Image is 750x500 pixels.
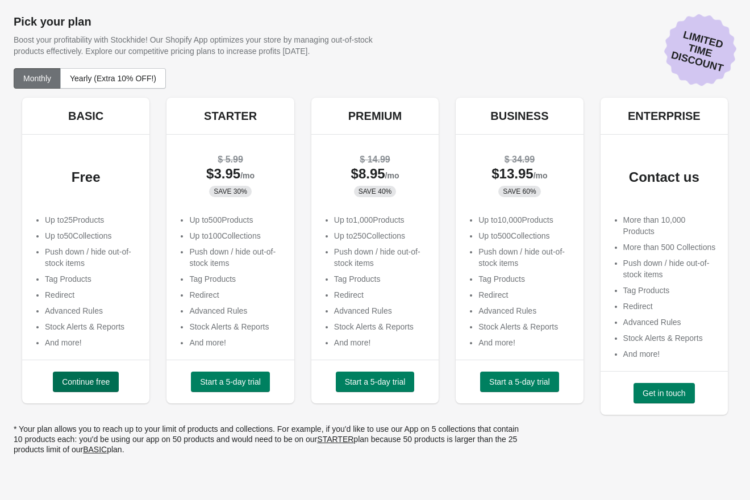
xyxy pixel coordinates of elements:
[534,171,548,180] span: /mo
[214,187,247,196] span: SAVE 30%
[178,168,282,181] div: $ 3.95
[478,305,572,316] li: Advanced Rules
[334,337,427,348] li: And more!
[45,321,138,332] li: Stock Alerts & Reports
[45,230,138,241] p: Up to 50 Collections
[45,305,138,316] li: Advanced Rules
[623,241,716,253] p: More than 500 Collections
[503,187,536,196] span: SAVE 60%
[334,305,427,316] li: Advanced Rules
[83,445,107,454] ins: BASIC
[478,337,572,348] li: And more!
[189,273,282,285] li: Tag Products
[334,321,427,332] li: Stock Alerts & Reports
[478,273,572,285] li: Tag Products
[348,109,402,123] h5: PREMIUM
[628,109,701,123] h5: ENTERPRISE
[478,321,572,332] li: Stock Alerts & Reports
[189,305,282,316] li: Advanced Rules
[334,230,427,241] p: Up to 250 Collections
[14,34,404,57] p: Boost your profitability with Stockhide! Our Shopify App optimizes your store by managing out-of-...
[656,6,745,95] div: LIMITED TIME DISCOUNT
[623,316,716,328] li: Advanced Rules
[62,377,110,386] span: Continue free
[45,246,138,269] li: Push down / hide out-of-stock items
[489,377,550,386] span: Start a 5-day trial
[334,273,427,285] li: Tag Products
[60,68,166,89] button: Yearly (Extra 10% OFF!)
[45,273,138,285] li: Tag Products
[623,257,716,280] li: Push down / hide out-of-stock items
[623,332,716,344] li: Stock Alerts & Reports
[178,154,282,165] div: $ 5.99
[623,285,716,296] li: Tag Products
[345,377,406,386] span: Start a 5-day trial
[478,246,572,269] li: Push down / hide out-of-stock items
[336,372,415,392] button: Start a 5-day trial
[467,154,572,165] div: $ 34.99
[323,154,427,165] div: $ 14.99
[189,230,282,241] p: Up to 100 Collections
[478,289,572,301] li: Redirect
[334,214,427,226] p: Up to 1,000 Products
[385,171,399,180] span: /mo
[480,372,559,392] button: Start a 5-day trial
[317,435,353,444] ins: STARTER
[623,348,716,360] li: And more!
[623,301,716,312] li: Redirect
[478,230,572,241] p: Up to 500 Collections
[467,168,572,181] div: $ 13.95
[204,109,257,123] h5: STARTER
[612,172,716,183] div: Contact us
[323,168,427,181] div: $ 8.95
[189,289,282,301] li: Redirect
[45,289,138,301] li: Redirect
[14,68,61,89] button: Monthly
[68,109,103,123] h5: BASIC
[14,15,736,28] h1: Pick your plan
[334,246,427,269] li: Push down / hide out-of-stock items
[70,74,156,83] span: Yearly (Extra 10% OFF!)
[623,214,716,237] p: More than 10,000 Products
[240,171,255,180] span: /mo
[53,372,119,392] button: Continue free
[189,337,282,348] li: And more!
[334,289,427,301] li: Redirect
[191,372,270,392] button: Start a 5-day trial
[634,383,695,403] button: Get in touch
[478,214,572,226] p: Up to 10,000 Products
[490,109,548,123] h5: BUSINESS
[643,389,686,398] span: Get in touch
[14,424,525,455] p: * Your plan allows you to reach up to your limit of products and collections. For example, if you...
[34,172,138,183] div: Free
[189,214,282,226] p: Up to 500 Products
[189,246,282,269] li: Push down / hide out-of-stock items
[359,187,391,196] span: SAVE 40%
[45,337,138,348] li: And more!
[189,321,282,332] li: Stock Alerts & Reports
[23,74,51,83] span: Monthly
[45,214,138,226] p: Up to 25 Products
[200,377,261,386] span: Start a 5-day trial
